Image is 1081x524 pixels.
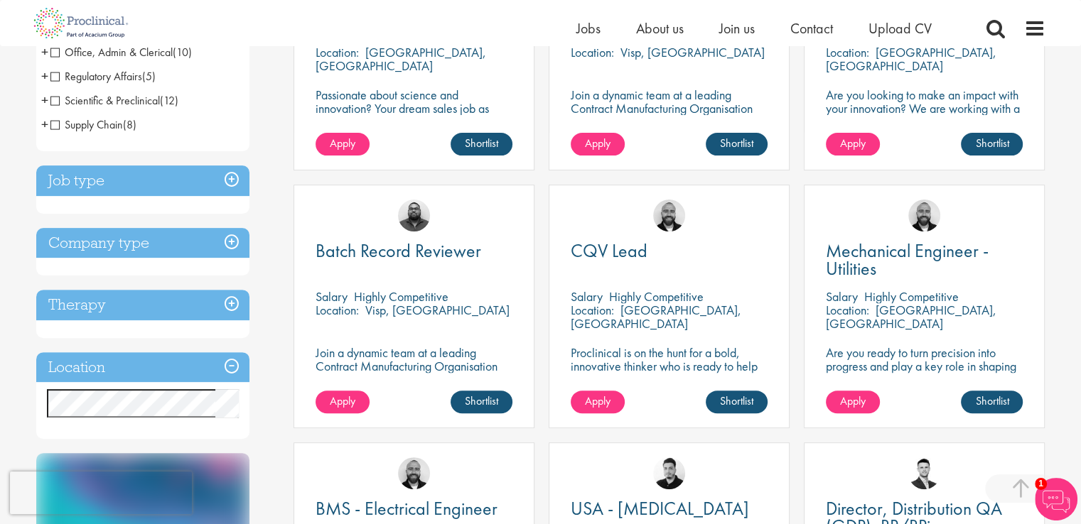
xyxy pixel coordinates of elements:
[398,200,430,231] img: Ashley Bennett
[826,44,996,74] p: [GEOGRAPHIC_DATA], [GEOGRAPHIC_DATA]
[160,93,178,108] span: (12)
[840,136,866,151] span: Apply
[840,393,866,408] span: Apply
[571,239,647,263] span: CQV Lead
[354,288,448,305] p: Highly Competitive
[50,93,178,108] span: Scientific & Preclinical
[173,45,192,60] span: (10)
[571,496,749,520] span: USA - [MEDICAL_DATA]
[868,19,932,38] a: Upload CV
[50,45,173,60] span: Office, Admin & Clerical
[316,496,498,520] span: BMS - Electrical Engineer
[1035,478,1077,520] img: Chatbot
[571,391,625,413] a: Apply
[585,136,611,151] span: Apply
[41,114,48,135] span: +
[316,391,370,413] a: Apply
[330,136,355,151] span: Apply
[571,346,768,400] p: Proclinical is on the hunt for a bold, innovative thinker who is ready to help push the boundarie...
[316,133,370,155] a: Apply
[620,44,765,60] p: Visp, [GEOGRAPHIC_DATA]
[571,302,614,318] span: Location:
[316,44,359,60] span: Location:
[571,500,768,518] a: USA - [MEDICAL_DATA]
[706,133,768,155] a: Shortlist
[571,88,768,155] p: Join a dynamic team at a leading Contract Manufacturing Organisation (CMO) and contribute to grou...
[142,69,156,84] span: (5)
[585,393,611,408] span: Apply
[316,346,512,400] p: Join a dynamic team at a leading Contract Manufacturing Organisation and contribute to groundbrea...
[961,391,1023,413] a: Shortlist
[826,133,880,155] a: Apply
[653,200,685,231] img: Jordan Kiely
[36,290,249,320] h3: Therapy
[50,117,123,132] span: Supply Chain
[826,239,989,280] span: Mechanical Engineer - Utilities
[365,302,510,318] p: Visp, [GEOGRAPHIC_DATA]
[50,45,192,60] span: Office, Admin & Clerical
[36,228,249,258] h3: Company type
[571,133,625,155] a: Apply
[826,302,996,332] p: [GEOGRAPHIC_DATA], [GEOGRAPHIC_DATA]
[826,346,1023,386] p: Are you ready to turn precision into progress and play a key role in shaping the future of pharma...
[719,19,755,38] a: Join us
[50,69,156,84] span: Regulatory Affairs
[36,165,249,196] h3: Job type
[636,19,684,38] a: About us
[908,457,940,489] img: Joshua Godden
[571,288,603,305] span: Salary
[451,391,512,413] a: Shortlist
[826,88,1023,169] p: Are you looking to make an impact with your innovation? We are working with a well-established ph...
[864,288,959,305] p: Highly Competitive
[36,352,249,383] h3: Location
[41,89,48,111] span: +
[961,133,1023,155] a: Shortlist
[316,242,512,260] a: Batch Record Reviewer
[826,288,858,305] span: Salary
[826,242,1023,278] a: Mechanical Engineer - Utilities
[10,471,192,514] iframe: reCAPTCHA
[316,88,512,129] p: Passionate about science and innovation? Your dream sales job as Territory Manager awaits!
[398,457,430,489] img: Jordan Kiely
[50,93,160,108] span: Scientific & Preclinical
[316,500,512,518] a: BMS - Electrical Engineer
[576,19,601,38] a: Jobs
[451,133,512,155] a: Shortlist
[908,200,940,231] img: Jordan Kiely
[571,44,614,60] span: Location:
[826,302,869,318] span: Location:
[571,242,768,260] a: CQV Lead
[826,44,869,60] span: Location:
[706,391,768,413] a: Shortlist
[1035,478,1047,490] span: 1
[41,41,48,62] span: +
[50,69,142,84] span: Regulatory Affairs
[653,457,685,489] img: Anderson Maldonado
[316,302,359,318] span: Location:
[123,117,136,132] span: (8)
[826,391,880,413] a: Apply
[330,393,355,408] span: Apply
[316,288,348,305] span: Salary
[316,44,486,74] p: [GEOGRAPHIC_DATA], [GEOGRAPHIC_DATA]
[41,65,48,87] span: +
[50,117,136,132] span: Supply Chain
[571,302,741,332] p: [GEOGRAPHIC_DATA], [GEOGRAPHIC_DATA]
[609,288,704,305] p: Highly Competitive
[790,19,833,38] a: Contact
[316,239,481,263] span: Batch Record Reviewer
